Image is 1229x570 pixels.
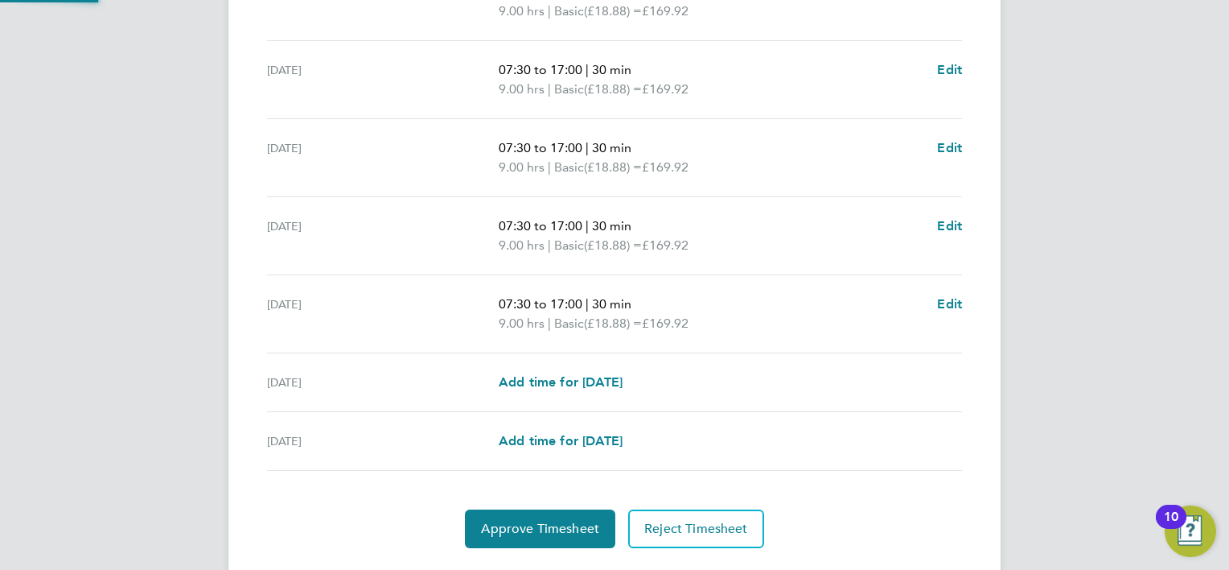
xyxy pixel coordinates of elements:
span: (£18.88) = [584,3,642,19]
div: [DATE] [267,60,499,99]
span: (£18.88) = [584,316,642,331]
span: | [586,296,589,312]
span: Edit [937,218,962,233]
span: Edit [937,296,962,312]
span: £169.92 [642,316,688,331]
span: 07:30 to 17:00 [499,62,582,77]
span: 9.00 hrs [499,81,545,97]
span: 30 min [592,62,631,77]
span: 07:30 to 17:00 [499,140,582,155]
span: Reject Timesheet [644,521,748,537]
span: | [586,62,589,77]
a: Edit [937,295,962,314]
button: Open Resource Center, 10 new notifications [1165,506,1216,557]
a: Add time for [DATE] [499,373,623,392]
span: Add time for [DATE] [499,433,623,448]
span: £169.92 [642,81,688,97]
span: Basic [554,236,584,255]
span: | [548,159,551,175]
span: £169.92 [642,237,688,253]
span: Basic [554,314,584,333]
div: [DATE] [267,295,499,333]
span: 9.00 hrs [499,159,545,175]
span: Add time for [DATE] [499,374,623,390]
span: 9.00 hrs [499,3,545,19]
span: £169.92 [642,3,688,19]
span: | [586,218,589,233]
a: Edit [937,217,962,236]
span: Basic [554,2,584,21]
span: £169.92 [642,159,688,175]
a: Edit [937,60,962,80]
span: Approve Timesheet [481,521,599,537]
span: | [548,237,551,253]
span: | [548,3,551,19]
span: Basic [554,158,584,177]
button: Approve Timesheet [465,510,615,548]
span: 30 min [592,140,631,155]
span: (£18.88) = [584,237,642,253]
div: 10 [1164,517,1178,538]
span: 07:30 to 17:00 [499,218,582,233]
div: [DATE] [267,373,499,392]
span: 9.00 hrs [499,316,545,331]
span: (£18.88) = [584,159,642,175]
span: 30 min [592,218,631,233]
span: 07:30 to 17:00 [499,296,582,312]
div: [DATE] [267,432,499,451]
span: Edit [937,62,962,77]
button: Reject Timesheet [628,510,764,548]
a: Edit [937,138,962,158]
span: 9.00 hrs [499,237,545,253]
span: 30 min [592,296,631,312]
span: Basic [554,80,584,99]
span: | [586,140,589,155]
span: (£18.88) = [584,81,642,97]
span: | [548,81,551,97]
div: [DATE] [267,217,499,255]
div: [DATE] [267,138,499,177]
span: Edit [937,140,962,155]
span: | [548,316,551,331]
a: Add time for [DATE] [499,432,623,451]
